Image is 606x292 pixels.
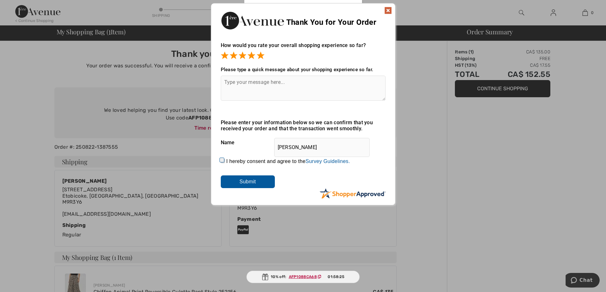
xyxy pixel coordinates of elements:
[286,18,376,27] span: Thank You for Your Order
[221,36,386,60] div: How would you rate your overall shopping experience so far?
[289,275,317,279] ins: AFP1088CA68
[246,271,360,283] div: 10% off:
[262,274,268,280] img: Gift.svg
[226,159,350,164] label: I hereby consent and agree to the
[221,135,386,151] div: Name
[221,175,275,188] input: Submit
[221,10,284,31] img: Thank You for Your Order
[221,119,386,132] div: Please enter your information below so we can confirm that you received your order and that the t...
[221,67,386,72] div: Please type a quick message about your shopping experience so far.
[305,159,350,164] a: Survey Guidelines.
[384,7,392,14] img: x
[14,4,27,10] span: Chat
[328,274,344,280] span: 01:58:25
